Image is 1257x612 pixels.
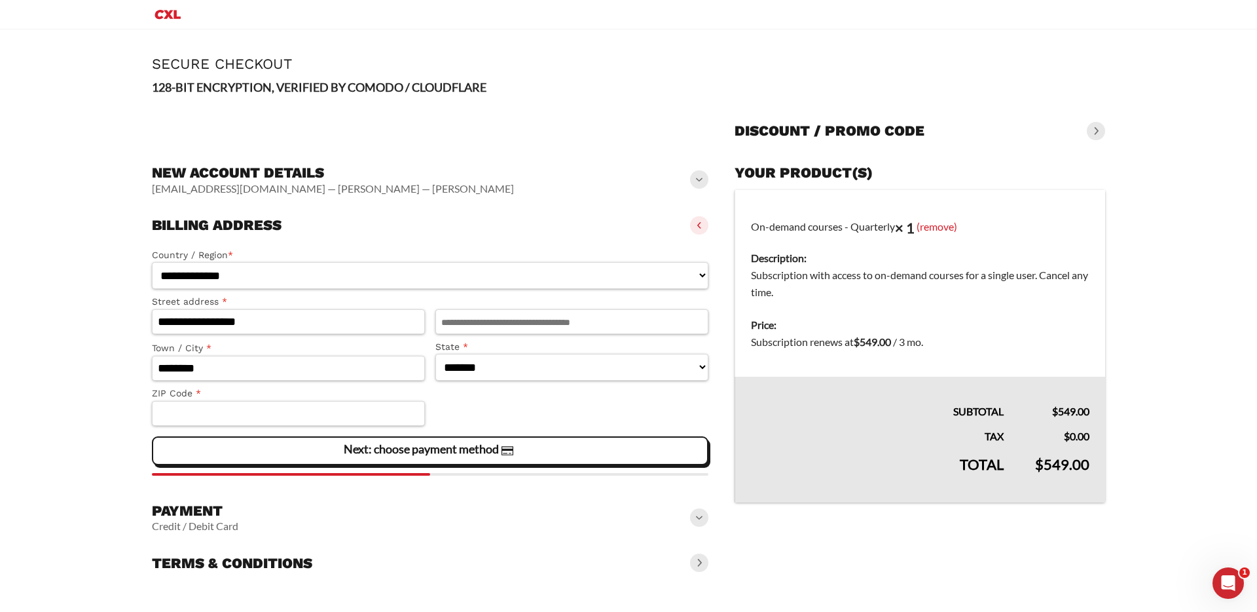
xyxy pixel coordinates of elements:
span: $ [1064,430,1070,442]
vaadin-button: Next: choose payment method [152,436,708,465]
vaadin-horizontal-layout: [EMAIL_ADDRESS][DOMAIN_NAME] — [PERSON_NAME] — [PERSON_NAME] [152,182,514,195]
dd: Subscription with access to on-demand courses for a single user. Cancel any time. [751,267,1089,301]
iframe: Intercom live chat [1212,567,1244,599]
h3: Payment [152,502,238,520]
span: $ [1052,405,1058,417]
label: State [435,339,708,354]
a: (remove) [917,220,957,232]
label: Country / Region [152,248,708,263]
h3: Terms & conditions [152,554,312,573]
span: $ [854,335,860,348]
th: Total [735,445,1019,503]
span: Subscription renews at . [751,335,923,348]
h3: Billing address [152,216,282,235]
strong: 128-BIT ENCRYPTION, VERIFIED BY COMODO / CLOUDFLARE [152,80,486,94]
vaadin-horizontal-layout: Credit / Debit Card [152,520,238,533]
bdi: 0.00 [1064,430,1089,442]
label: Street address [152,294,425,309]
bdi: 549.00 [854,335,891,348]
dt: Price: [751,316,1089,334]
th: Subtotal [735,377,1019,420]
h3: New account details [152,164,514,182]
span: / 3 mo [893,335,921,348]
h1: Secure Checkout [152,56,1105,72]
label: ZIP Code [152,386,425,401]
h3: Discount / promo code [735,122,924,140]
span: 1 [1239,567,1250,578]
dt: Description: [751,250,1089,267]
bdi: 549.00 [1035,455,1089,473]
strong: × 1 [895,219,915,237]
span: $ [1035,455,1044,473]
td: On-demand courses - Quarterly [735,190,1105,309]
bdi: 549.00 [1052,405,1089,417]
label: Town / City [152,341,425,356]
th: Tax [735,420,1019,445]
